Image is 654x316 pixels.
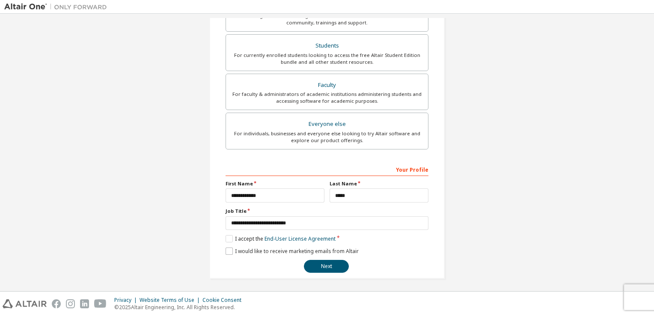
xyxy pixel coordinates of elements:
[140,297,202,304] div: Website Terms of Use
[226,208,428,215] label: Job Title
[304,260,349,273] button: Next
[231,40,423,52] div: Students
[265,235,336,242] a: End-User License Agreement
[231,130,423,144] div: For individuals, businesses and everyone else looking to try Altair software and explore our prod...
[94,299,107,308] img: youtube.svg
[66,299,75,308] img: instagram.svg
[114,304,247,311] p: © 2025 Altair Engineering, Inc. All Rights Reserved.
[226,180,324,187] label: First Name
[231,118,423,130] div: Everyone else
[4,3,111,11] img: Altair One
[52,299,61,308] img: facebook.svg
[231,52,423,66] div: For currently enrolled students looking to access the free Altair Student Edition bundle and all ...
[114,297,140,304] div: Privacy
[330,180,428,187] label: Last Name
[231,12,423,26] div: For existing customers looking to access software downloads, HPC resources, community, trainings ...
[202,297,247,304] div: Cookie Consent
[226,235,336,242] label: I accept the
[231,91,423,104] div: For faculty & administrators of academic institutions administering students and accessing softwa...
[231,79,423,91] div: Faculty
[226,247,359,255] label: I would like to receive marketing emails from Altair
[80,299,89,308] img: linkedin.svg
[226,162,428,176] div: Your Profile
[3,299,47,308] img: altair_logo.svg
